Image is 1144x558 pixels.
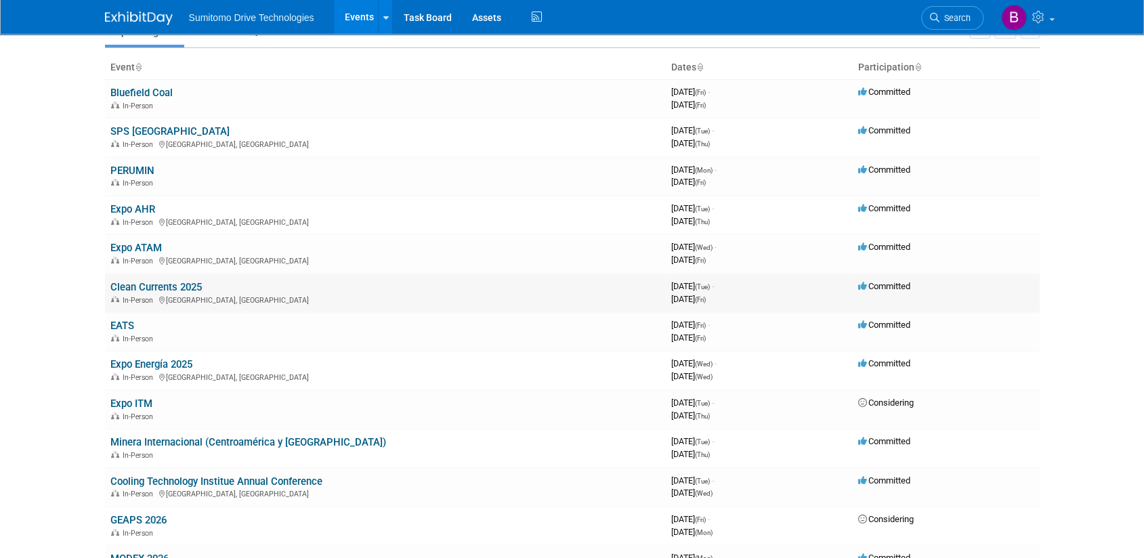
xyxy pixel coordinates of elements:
span: In-Person [123,296,157,305]
span: [DATE] [671,371,713,381]
span: Committed [858,436,910,446]
span: [DATE] [671,203,714,213]
a: Cooling Technology Institue Annual Conference [110,475,322,488]
img: In-Person Event [111,296,119,303]
span: In-Person [123,179,157,188]
div: [GEOGRAPHIC_DATA], [GEOGRAPHIC_DATA] [110,216,660,227]
a: GEAPS 2026 [110,514,167,526]
span: - [715,242,717,252]
div: [GEOGRAPHIC_DATA], [GEOGRAPHIC_DATA] [110,294,660,305]
span: Committed [858,125,910,135]
img: In-Person Event [111,257,119,263]
span: [DATE] [671,294,706,304]
span: (Mon) [695,529,713,536]
span: [DATE] [671,165,717,175]
a: Sort by Participation Type [914,62,921,72]
span: [DATE] [671,436,714,446]
span: In-Person [123,102,157,110]
span: Committed [858,320,910,330]
span: [DATE] [671,177,706,187]
span: Committed [858,475,910,486]
img: In-Person Event [111,179,119,186]
a: EATS [110,320,134,332]
img: In-Person Event [111,335,119,341]
span: (Mon) [695,167,713,174]
span: (Tue) [695,205,710,213]
img: In-Person Event [111,373,119,380]
a: Bluefield Coal [110,87,173,99]
span: [DATE] [671,358,717,368]
a: Sort by Event Name [135,62,142,72]
span: [DATE] [671,410,710,421]
img: In-Person Event [111,412,119,419]
span: [DATE] [671,332,706,343]
a: Expo Energía 2025 [110,358,192,370]
span: In-Person [123,218,157,227]
span: (Fri) [695,335,706,342]
span: Search [939,13,971,23]
span: (Fri) [695,516,706,523]
span: (Tue) [695,127,710,135]
span: Considering [858,514,914,524]
span: (Thu) [695,218,710,226]
span: In-Person [123,451,157,460]
span: In-Person [123,140,157,149]
a: Minera Internacional (Centroamérica y [GEOGRAPHIC_DATA]) [110,436,386,448]
span: [DATE] [671,242,717,252]
span: In-Person [123,335,157,343]
span: [DATE] [671,514,710,524]
span: Sumitomo Drive Technologies [189,12,314,23]
span: (Wed) [695,360,713,368]
img: In-Person Event [111,490,119,496]
span: (Tue) [695,400,710,407]
span: Committed [858,358,910,368]
span: Committed [858,242,910,252]
span: Committed [858,87,910,97]
span: - [712,475,714,486]
span: (Fri) [695,89,706,96]
th: Participation [853,56,1040,79]
a: Search [921,6,983,30]
span: - [715,165,717,175]
span: - [712,281,714,291]
img: In-Person Event [111,451,119,458]
span: In-Person [123,257,157,265]
span: (Wed) [695,244,713,251]
span: Committed [858,165,910,175]
span: Considering [858,398,914,408]
span: - [708,87,710,97]
span: [DATE] [671,527,713,537]
span: - [712,125,714,135]
span: [DATE] [671,255,706,265]
span: (Thu) [695,140,710,148]
a: Sort by Start Date [696,62,703,72]
th: Event [105,56,666,79]
span: [DATE] [671,125,714,135]
span: [DATE] [671,449,710,459]
span: [DATE] [671,398,714,408]
span: - [712,398,714,408]
span: - [708,320,710,330]
a: Expo ATAM [110,242,162,254]
span: Committed [858,203,910,213]
img: In-Person Event [111,529,119,536]
span: [DATE] [671,216,710,226]
span: In-Person [123,412,157,421]
img: In-Person Event [111,218,119,225]
span: [DATE] [671,475,714,486]
img: In-Person Event [111,140,119,147]
span: - [715,358,717,368]
span: Committed [858,281,910,291]
span: (Tue) [695,438,710,446]
span: [DATE] [671,320,710,330]
span: [DATE] [671,138,710,148]
a: SPS [GEOGRAPHIC_DATA] [110,125,230,137]
span: (Tue) [695,477,710,485]
img: ExhibitDay [105,12,173,25]
span: (Fri) [695,296,706,303]
span: (Wed) [695,373,713,381]
img: Brittany Mitchell [1001,5,1027,30]
span: (Fri) [695,257,706,264]
div: [GEOGRAPHIC_DATA], [GEOGRAPHIC_DATA] [110,371,660,382]
div: [GEOGRAPHIC_DATA], [GEOGRAPHIC_DATA] [110,138,660,149]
